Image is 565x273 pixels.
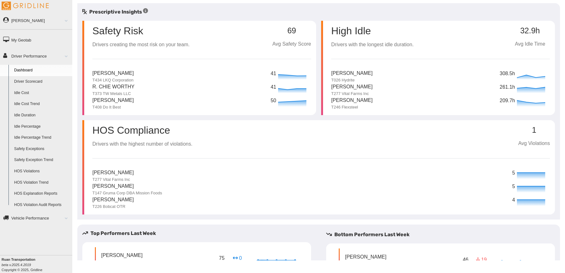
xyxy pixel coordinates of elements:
a: HOS Violation Audit Reports [11,199,72,211]
p: T277 Vital Farms Inc [331,91,373,97]
p: [PERSON_NAME] [101,252,171,259]
a: Idle Duration [11,110,72,121]
p: 46 [462,255,470,265]
a: Idle Cost [11,87,72,99]
p: Drivers with the longest idle duration. [331,41,414,49]
p: [PERSON_NAME] [92,70,134,77]
p: 41 [271,70,277,78]
p: Avg Safety Score [272,40,311,48]
p: [PERSON_NAME] [92,182,162,190]
p: [PERSON_NAME] [92,196,134,204]
p: Safety Risk [92,26,143,36]
p: High Idle [331,26,414,36]
p: T277 Vital Farms Inc [92,177,134,182]
b: Ruan Transportation [2,258,36,261]
p: [PERSON_NAME] [331,83,373,91]
i: beta v.2025.4.2019 [2,263,31,267]
p: T113 Niagara Bottling [345,260,387,266]
p: HOS Compliance [92,125,192,135]
a: Safety Exception Trend [11,154,72,166]
p: 32.9h [510,26,550,35]
p: 41 [271,83,277,91]
p: 69 [272,26,311,35]
p: 75 [218,253,226,263]
p: T408 Do It Best [92,104,134,110]
a: Idle Percentage Trend [11,132,72,143]
div: Copyright © 2025, Gridline [2,257,72,272]
a: Idle Percentage [11,121,72,132]
p: Drivers creating the most risk on your team. [92,41,189,49]
a: HOS Violation Trend [11,177,72,188]
h5: Prescriptive Insights [82,8,148,16]
a: Safety Exceptions [11,143,72,155]
p: [PERSON_NAME] [331,97,373,104]
p: 5 [512,183,515,191]
p: 308.5h [500,70,515,78]
p: 5 [512,169,515,177]
p: 50 [271,97,277,105]
p: 0 [232,254,242,262]
p: 19 [476,256,486,263]
a: Driver Scorecard [11,76,72,87]
p: [PERSON_NAME] [345,253,387,260]
p: Drivers with the highest number of violations. [92,140,192,148]
p: Avg Violations [518,140,550,148]
a: HOS Explanation Reports [11,188,72,199]
h5: Bottom Performers Last Week [326,231,560,238]
p: T434 LKQ Corporation [92,77,134,83]
p: 4 [512,196,515,204]
p: T226 Bobcat OTR [92,204,134,209]
p: T147 Gruma Corp DBA Mission Foods [92,190,162,196]
p: 1 [518,126,550,135]
p: [PERSON_NAME] [331,70,373,77]
img: Gridline [2,2,49,10]
p: T246 Flexsteel [331,104,373,110]
a: Idle Cost Trend [11,98,72,110]
p: [PERSON_NAME] [92,169,134,177]
p: Avg Idle Time [510,40,550,48]
a: HOS Violations [11,166,72,177]
p: [PERSON_NAME] [92,97,134,104]
p: 261.1h [500,83,515,91]
p: T373 TW Metals LLC [92,91,134,97]
p: 209.7h [500,97,515,105]
p: T276 [PERSON_NAME] Family Farms [101,259,171,265]
p: R. Chie Worthy [92,83,134,91]
h5: Top Performers Last Week [82,230,316,237]
a: Dashboard [11,65,72,76]
p: T026 Hydrite [331,77,373,83]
